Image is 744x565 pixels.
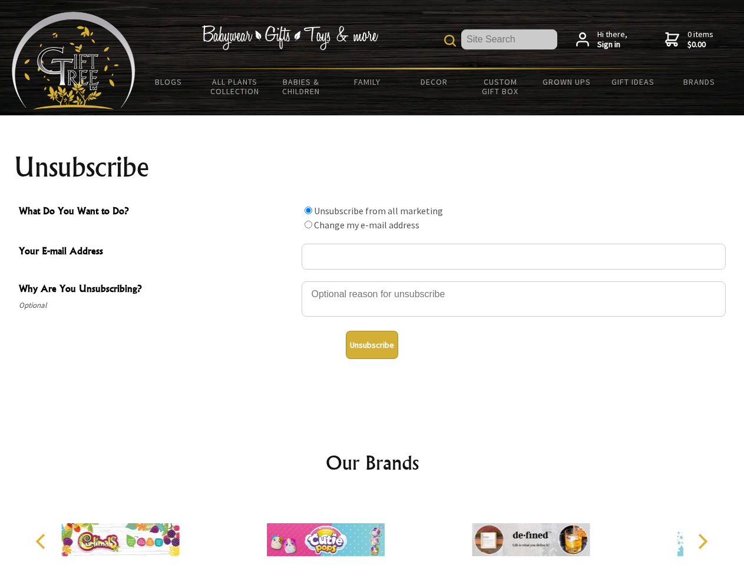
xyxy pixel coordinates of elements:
input: What Do You Want to Do? [305,221,312,228]
a: Custom Gift Box [467,69,534,104]
a: Decor [401,69,467,94]
a: 0 items$0.00 [665,29,713,50]
a: BLOGS [135,69,202,94]
a: Gift Ideas [600,69,666,94]
span: What Do You Want to Do? [19,204,296,221]
a: All Plants Collection [202,69,269,104]
h1: Unsubscribe [14,153,730,181]
span: Hi there, [597,29,627,50]
img: product search [444,35,456,46]
h2: Our Brands [24,448,721,477]
a: Babies & Children [268,69,335,104]
a: Family [335,69,401,94]
a: Hi there,Sign in [576,29,627,50]
img: Babywear - Gifts - Toys & more [201,25,378,50]
a: Grown Ups [533,69,600,94]
input: Site Search [461,29,557,49]
a: Brands [666,69,733,94]
strong: Sign in [597,39,627,50]
input: Your E-mail Address [302,244,726,270]
span: Your E-mail Address [19,244,296,261]
input: What Do You Want to Do? [305,207,312,214]
img: Babyware - Gifts - Toys and more... [12,12,135,109]
button: Unsubscribe [346,331,398,359]
label: Unsubscribe from all marketing [314,205,443,217]
button: Next [689,529,715,554]
span: Optional [19,298,296,313]
label: Change my e-mail address [314,219,419,231]
textarea: Why Are You Unsubscribing? [302,281,726,317]
strong: $0.00 [687,39,713,50]
button: Previous [29,529,55,554]
span: 0 items [687,29,713,50]
span: Why Are You Unsubscribing? [19,281,296,298]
